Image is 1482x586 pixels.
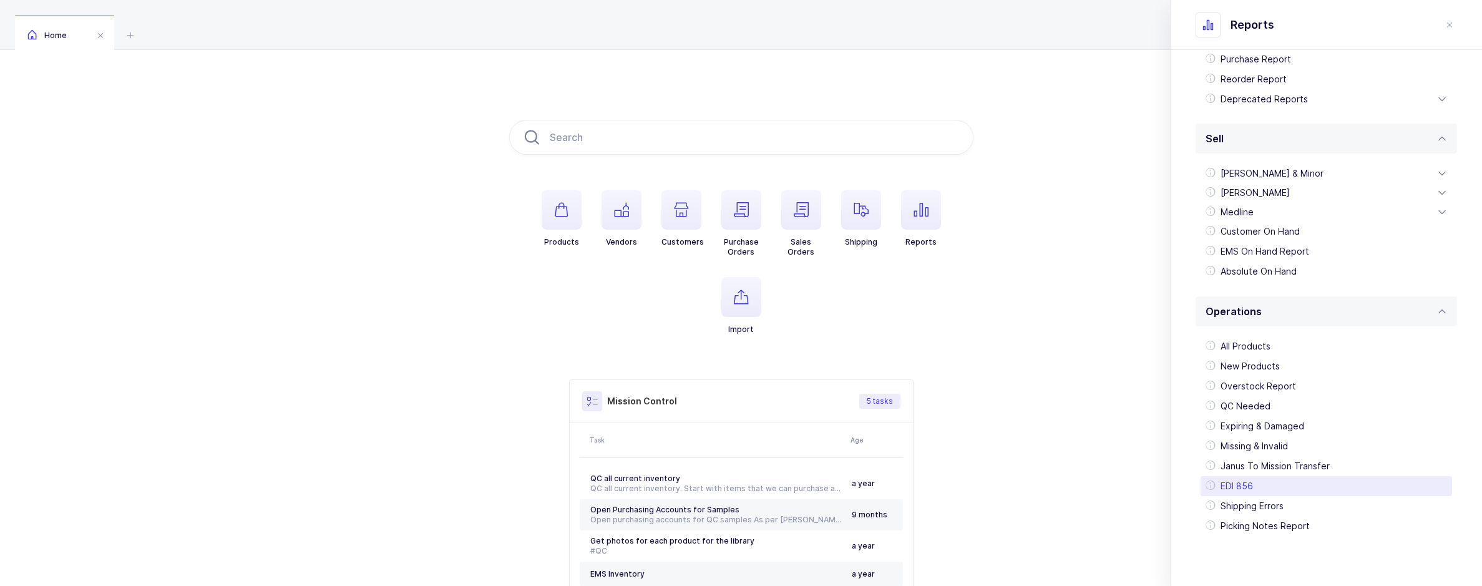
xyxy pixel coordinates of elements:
span: 9 months [852,510,887,519]
button: Vendors [602,190,641,247]
span: Get photos for each product for the library [590,536,754,545]
div: Reorder Report [1201,69,1452,89]
div: Sell [1196,124,1457,154]
div: Task [590,435,843,445]
div: New Products [1201,356,1452,376]
span: Home [27,31,67,40]
div: Shipping Errors [1201,496,1452,516]
div: Operations [1196,296,1457,326]
div: #QC [590,546,842,556]
div: Absolute On Hand [1201,261,1452,281]
div: EDI 856 [1201,476,1452,496]
h3: Mission Control [607,395,677,408]
div: [PERSON_NAME] & Minor [1201,164,1452,183]
button: close drawer [1442,17,1457,32]
div: Medline [1201,202,1452,222]
div: Missing & Invalid [1201,436,1452,456]
span: QC all current inventory [590,474,680,483]
button: SalesOrders [781,190,821,257]
button: PurchaseOrders [721,190,761,257]
input: Search [509,120,973,155]
button: Shipping [841,190,881,247]
div: EMS On Hand Report [1201,242,1452,261]
div: All Products [1201,336,1452,356]
div: Operations [1196,326,1457,546]
span: EMS Inventory [590,569,645,579]
div: Overstock Report [1201,376,1452,396]
div: [PERSON_NAME] [1201,183,1452,203]
div: Sell [1196,154,1457,291]
div: Age [851,435,899,445]
span: a year [852,479,875,488]
div: QC all current inventory. Start with items that we can purchase a sample from Schein. #[GEOGRAPHI... [590,484,842,494]
div: Deprecated Reports [1201,89,1452,109]
span: a year [852,541,875,550]
div: Expiring & Damaged [1201,416,1452,436]
div: Picking Notes Report [1201,516,1452,536]
button: Import [721,277,761,335]
span: 5 tasks [867,396,893,406]
div: Customer On Hand [1201,222,1452,242]
div: QC Needed [1201,396,1452,416]
div: Open purchasing accounts for QC samples As per [PERSON_NAME], we had an account with [PERSON_NAME... [590,515,842,525]
button: Customers [661,190,704,247]
span: Reports [1231,17,1274,32]
button: Products [542,190,582,247]
button: Reports [901,190,941,247]
span: Open Purchasing Accounts for Samples [590,505,739,514]
div: Purchase Report [1201,49,1452,69]
span: a year [852,569,875,579]
div: Janus To Mission Transfer [1201,456,1452,476]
